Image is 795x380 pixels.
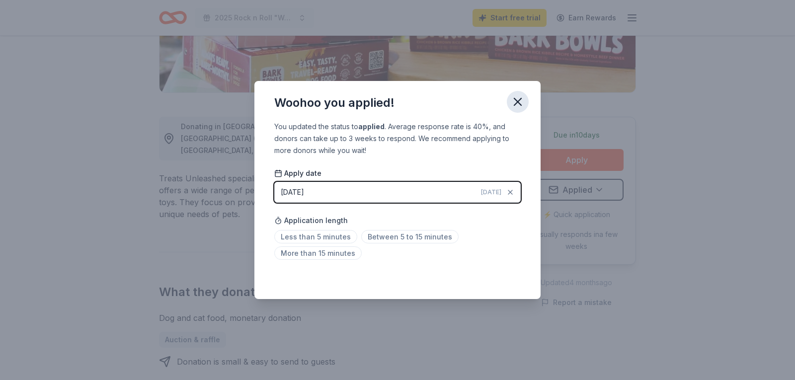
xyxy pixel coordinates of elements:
button: [DATE][DATE] [274,182,521,203]
span: Application length [274,215,348,227]
span: [DATE] [481,188,501,196]
div: Woohoo you applied! [274,95,395,111]
div: You updated the status to . Average response rate is 40%, and donors can take up to 3 weeks to re... [274,121,521,156]
span: Between 5 to 15 minutes [361,230,459,243]
span: More than 15 minutes [274,246,362,260]
div: [DATE] [281,186,304,198]
span: Apply date [274,168,321,178]
b: applied [358,122,385,131]
span: Less than 5 minutes [274,230,357,243]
